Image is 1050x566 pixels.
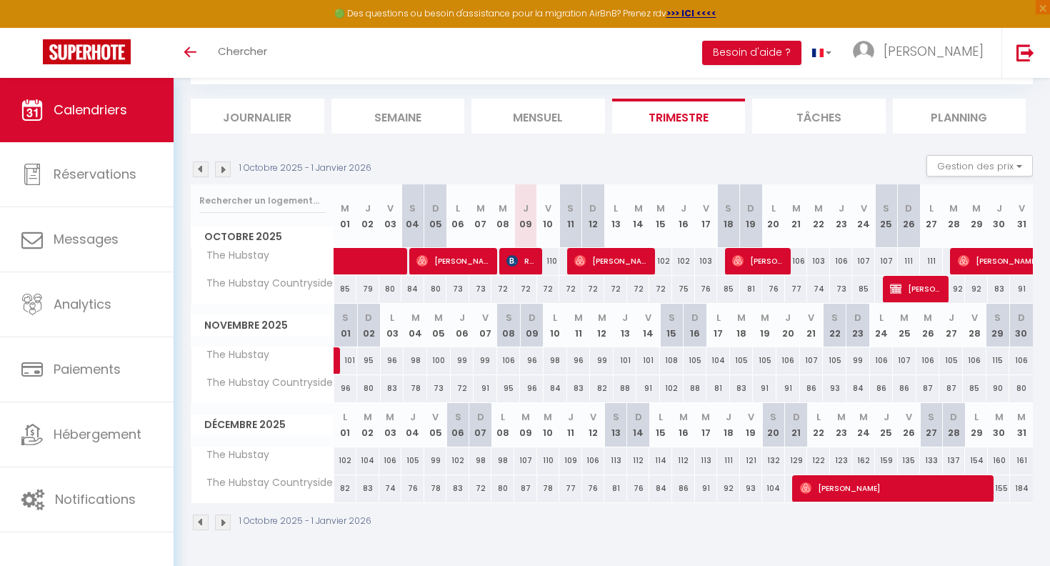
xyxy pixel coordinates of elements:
th: 25 [893,304,916,347]
div: 104 [706,347,730,374]
abbr: S [455,410,461,424]
abbr: D [747,202,754,215]
div: 107 [800,347,824,374]
div: 80 [357,375,381,402]
div: 78 [404,375,427,402]
abbr: J [459,311,465,324]
abbr: L [614,202,618,215]
th: 17 [706,304,730,347]
abbr: J [523,202,529,215]
th: 02 [356,184,379,248]
th: 06 [446,403,469,447]
th: 26 [898,184,921,248]
th: 19 [740,184,763,248]
abbr: L [716,311,721,324]
div: 92 [943,276,966,302]
th: 28 [963,304,986,347]
button: Gestion des prix [926,155,1033,177]
abbr: J [996,202,1002,215]
th: 30 [988,184,1011,248]
div: 102 [660,375,684,402]
div: 105 [823,347,846,374]
span: The Hubstay [194,347,273,363]
a: Chercher [207,28,278,78]
div: 106 [963,347,986,374]
li: Planning [893,99,1026,134]
div: 82 [590,375,614,402]
th: 26 [898,403,921,447]
th: 10 [544,304,567,347]
abbr: L [879,311,884,324]
th: 11 [559,403,582,447]
div: 74 [807,276,830,302]
th: 05 [427,304,451,347]
th: 20 [762,184,785,248]
span: [PERSON_NAME] [416,247,493,274]
abbr: M [656,202,665,215]
div: 75 [672,276,695,302]
th: 17 [695,403,718,447]
abbr: M [341,202,349,215]
div: 96 [381,347,404,374]
div: 72 [514,276,537,302]
abbr: M [737,311,746,324]
th: 14 [627,184,650,248]
span: [PERSON_NAME] [732,247,786,274]
a: ... [PERSON_NAME] [842,28,1001,78]
abbr: L [343,410,347,424]
th: 04 [401,403,424,447]
a: >>> ICI <<<< [666,7,716,19]
th: 04 [404,304,427,347]
th: 29 [986,304,1010,347]
abbr: D [589,202,596,215]
abbr: V [645,311,651,324]
abbr: V [545,202,551,215]
span: Chercher [218,44,267,59]
div: 91 [776,375,800,402]
abbr: M [476,202,485,215]
li: Mensuel [471,99,605,134]
div: 99 [451,347,474,374]
div: 85 [852,276,875,302]
div: 90 [986,375,1010,402]
abbr: S [994,311,1001,324]
th: 15 [649,403,672,447]
span: Hébergement [54,425,141,443]
div: 76 [762,276,785,302]
div: 95 [497,375,521,402]
th: 24 [852,403,875,447]
abbr: D [1018,311,1025,324]
th: 08 [491,403,514,447]
img: Super Booking [43,39,131,64]
th: 28 [943,184,966,248]
div: 86 [893,375,916,402]
th: 22 [807,403,830,447]
th: 09 [514,403,537,447]
div: 88 [684,375,707,402]
div: 96 [334,375,358,402]
th: 17 [695,184,718,248]
th: 21 [800,304,824,347]
div: 76 [695,276,718,302]
div: 80 [1009,375,1033,402]
li: Journalier [191,99,324,134]
abbr: S [669,311,675,324]
div: 88 [614,375,637,402]
abbr: V [971,311,978,324]
th: 19 [753,304,776,347]
th: 22 [807,184,830,248]
abbr: V [387,202,394,215]
th: 23 [830,403,853,447]
span: Calendriers [54,101,127,119]
th: 19 [740,403,763,447]
div: 96 [520,375,544,402]
div: 87 [916,375,940,402]
span: [PERSON_NAME] [890,275,944,302]
abbr: L [390,311,394,324]
abbr: M [411,311,420,324]
span: Paiements [54,360,121,378]
div: 96 [520,347,544,374]
span: Reis Opel [506,247,537,274]
th: 13 [604,403,627,447]
abbr: L [929,202,934,215]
